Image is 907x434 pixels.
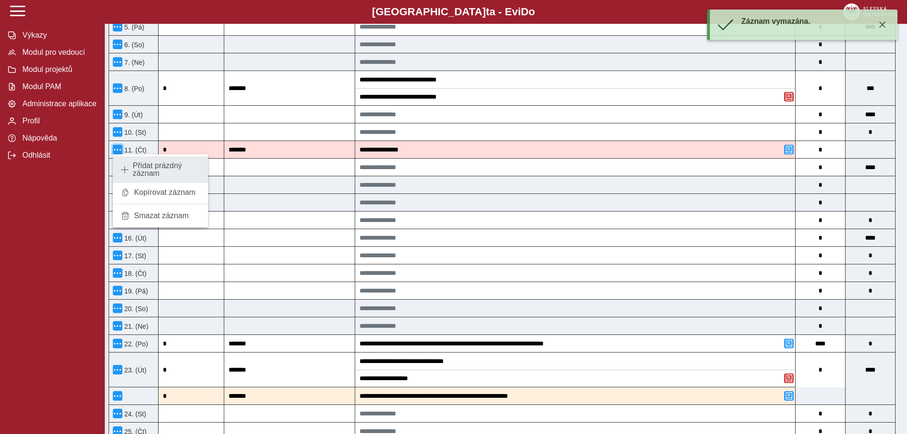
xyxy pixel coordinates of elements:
span: 10. (St) [122,129,146,136]
span: 20. (So) [122,305,148,313]
span: Přidat prázdný záznam [133,162,200,177]
img: logo_web_su.png [843,3,897,20]
button: Menu [113,268,122,278]
span: 18. (Čt) [122,270,147,277]
span: 17. (St) [122,252,146,260]
button: Přidat poznámku [784,145,794,154]
span: Smazat záznam [134,212,189,220]
button: Menu [113,409,122,418]
button: Menu [113,57,122,67]
button: Menu [113,233,122,242]
span: 21. (Ne) [122,323,149,330]
span: 9. (Út) [122,111,143,119]
span: 11. (Čt) [122,146,147,154]
button: Menu [113,365,122,374]
span: 24. (St) [122,410,146,418]
button: Menu [113,321,122,331]
span: Odhlásit [20,151,97,160]
span: 23. (Út) [122,366,147,374]
button: Menu [113,339,122,348]
span: 5. (Pá) [122,23,144,31]
span: 8. (Po) [122,85,144,92]
button: Menu [113,83,122,93]
span: 6. (So) [122,41,144,49]
span: 22. (Po) [122,340,148,348]
span: Záznam vymazána. [741,17,810,25]
button: Menu [113,145,122,154]
button: Odstranit poznámku [784,92,794,101]
button: Přidat poznámku [784,339,794,348]
span: Kopírovat záznam [134,189,196,196]
span: o [528,6,535,18]
button: Přidat poznámku [784,391,794,401]
span: 7. (Ne) [122,59,145,66]
span: t [486,6,489,18]
span: Nápověda [20,134,97,142]
button: Menu [113,22,122,31]
span: Administrace aplikace [20,100,97,108]
span: D [521,6,528,18]
button: Menu [113,127,122,137]
button: Menu [113,303,122,313]
span: Modul pro vedoucí [20,48,97,57]
span: Modul projektů [20,65,97,74]
button: Menu [113,286,122,295]
span: Modul PAM [20,82,97,91]
b: [GEOGRAPHIC_DATA] a - Evi [29,6,878,18]
button: Menu [113,110,122,119]
button: Menu [113,40,122,49]
span: Výkazy [20,31,97,40]
span: 19. (Pá) [122,287,148,295]
span: 16. (Út) [122,234,147,242]
span: Profil [20,117,97,125]
button: Menu [113,391,122,401]
button: Menu [113,251,122,260]
button: Odstranit poznámku [784,373,794,383]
